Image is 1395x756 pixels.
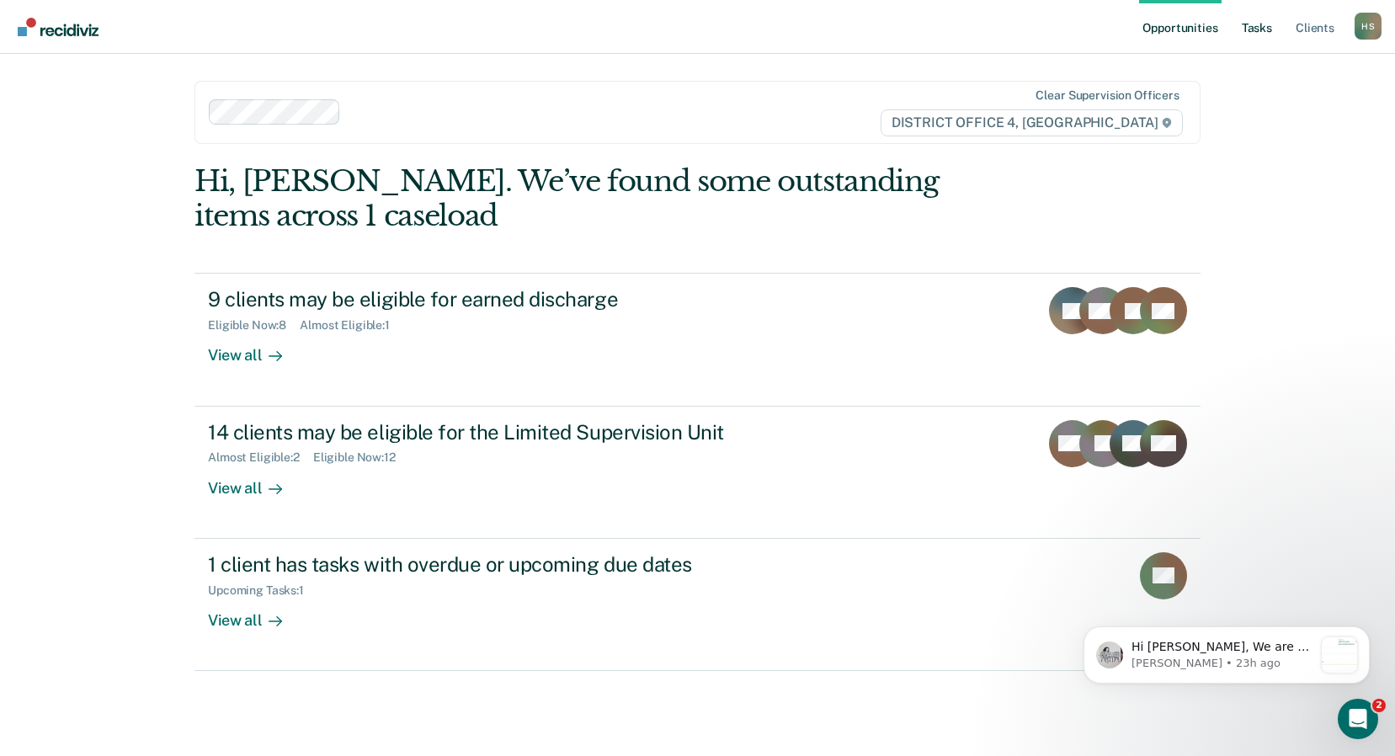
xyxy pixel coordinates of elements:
[1058,593,1395,711] iframe: Intercom notifications message
[208,333,302,365] div: View all
[194,539,1201,671] a: 1 client has tasks with overdue or upcoming due datesUpcoming Tasks:1View all
[313,450,409,465] div: Eligible Now : 12
[208,450,313,465] div: Almost Eligible : 2
[208,552,799,577] div: 1 client has tasks with overdue or upcoming due dates
[208,420,799,445] div: 14 clients may be eligible for the Limited Supervision Unit
[1355,13,1382,40] button: Profile dropdown button
[1372,699,1386,712] span: 2
[208,318,300,333] div: Eligible Now : 8
[1036,88,1179,103] div: Clear supervision officers
[194,407,1201,539] a: 14 clients may be eligible for the Limited Supervision UnitAlmost Eligible:2Eligible Now:12View all
[208,465,302,498] div: View all
[881,109,1183,136] span: DISTRICT OFFICE 4, [GEOGRAPHIC_DATA]
[300,318,403,333] div: Almost Eligible : 1
[194,273,1201,406] a: 9 clients may be eligible for earned dischargeEligible Now:8Almost Eligible:1View all
[208,583,317,598] div: Upcoming Tasks : 1
[1338,699,1378,739] iframe: Intercom live chat
[1355,13,1382,40] div: H S
[208,287,799,311] div: 9 clients may be eligible for earned discharge
[208,597,302,630] div: View all
[194,164,999,233] div: Hi, [PERSON_NAME]. We’ve found some outstanding items across 1 caseload
[18,18,99,36] img: Recidiviz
